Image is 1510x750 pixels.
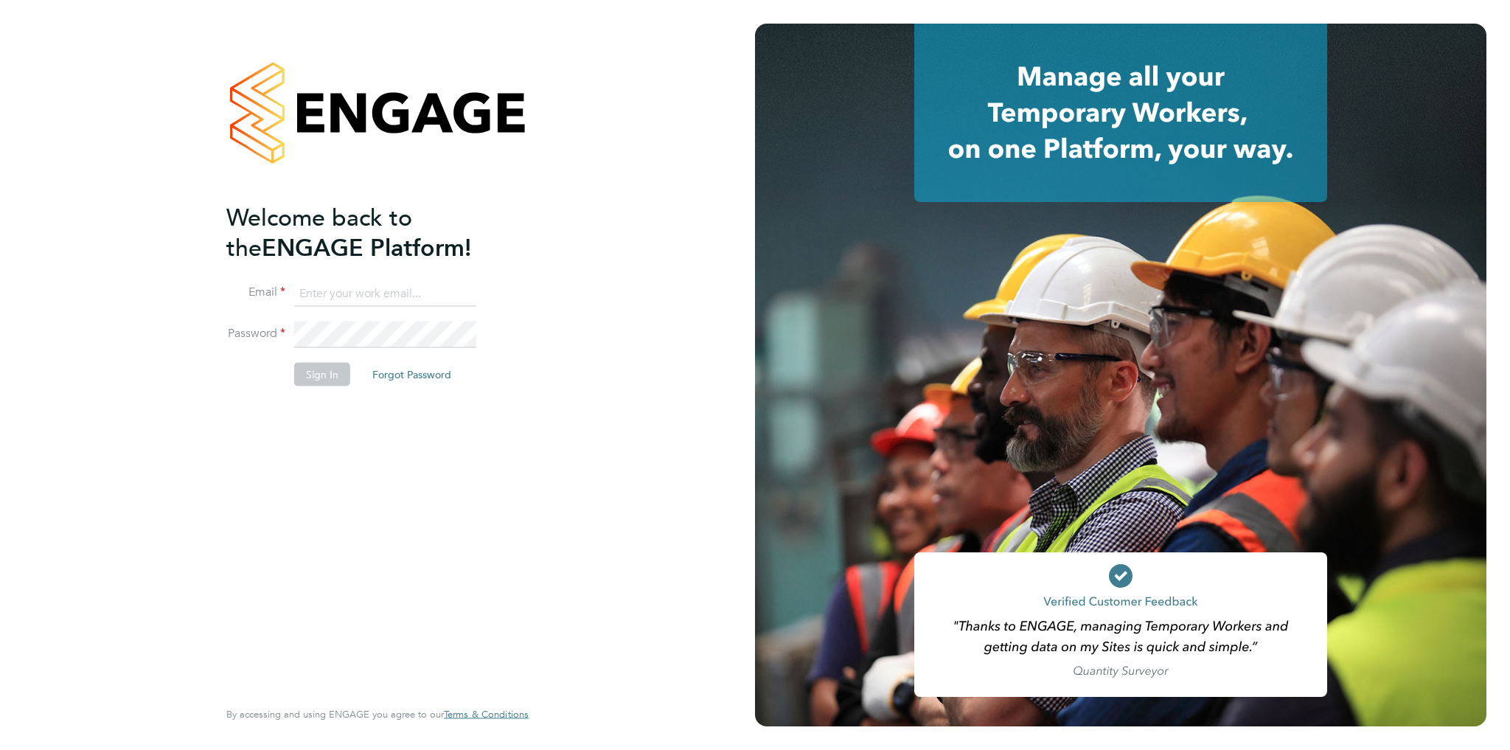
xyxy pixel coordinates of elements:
[226,203,412,262] span: Welcome back to the
[226,202,514,263] h2: ENGAGE Platform!
[361,363,463,386] button: Forgot Password
[226,708,529,721] span: By accessing and using ENGAGE you agree to our
[444,708,529,721] span: Terms & Conditions
[294,280,476,307] input: Enter your work email...
[444,709,529,721] a: Terms & Conditions
[226,326,285,341] label: Password
[294,363,350,386] button: Sign In
[226,285,285,300] label: Email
